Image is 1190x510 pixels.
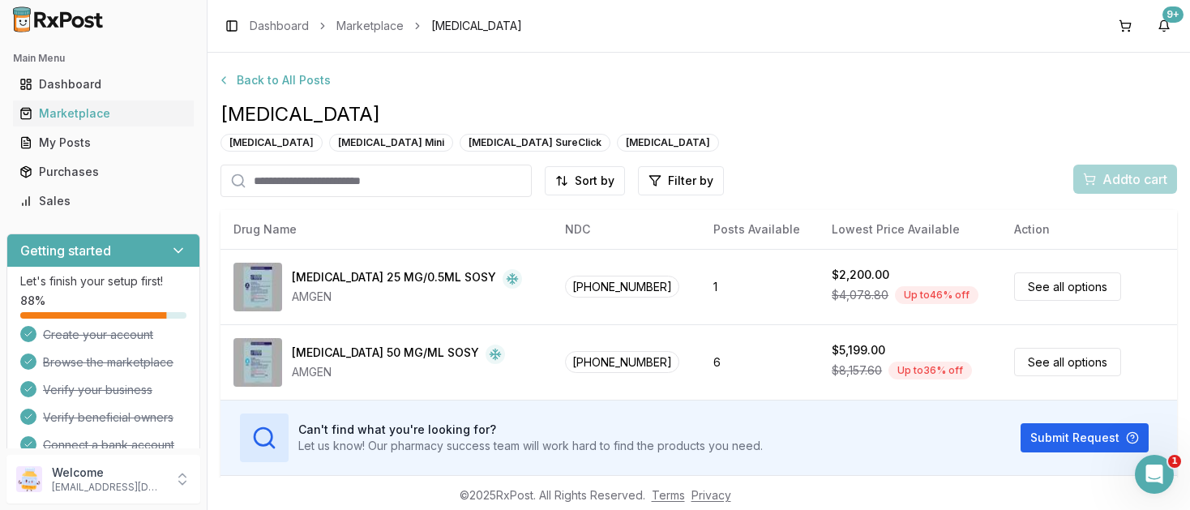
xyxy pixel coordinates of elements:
div: AMGEN [292,289,522,305]
span: Create your account [43,327,153,343]
span: [MEDICAL_DATA] [220,101,1177,127]
button: Sort by [545,166,625,195]
a: Privacy [691,488,731,502]
p: Let's finish your setup first! [20,273,186,289]
span: 88 % [20,293,45,309]
td: 6 [700,324,820,400]
div: Sales [19,193,187,209]
div: Up to 36 % off [888,362,972,379]
div: My Posts [19,135,187,151]
div: Marketplace [19,105,187,122]
span: Filter by [668,173,713,189]
span: [PHONE_NUMBER] [565,276,679,298]
h2: Main Menu [13,52,194,65]
span: $8,157.60 [832,362,882,379]
nav: breadcrumb [250,18,522,34]
img: RxPost Logo [6,6,110,32]
a: My Posts [13,128,194,157]
iframe: Intercom live chat [1135,455,1174,494]
a: See all options [1014,348,1121,376]
button: Sales [6,188,200,214]
h3: Getting started [20,241,111,260]
span: $4,078.80 [832,287,888,303]
div: 9+ [1162,6,1184,23]
img: Enbrel 25 MG/0.5ML SOSY [233,263,282,311]
a: Marketplace [336,18,404,34]
span: Verify beneficial owners [43,409,173,426]
p: Welcome [52,465,165,481]
div: Purchases [19,164,187,180]
div: AMGEN [292,364,505,380]
div: Dashboard [19,76,187,92]
div: [MEDICAL_DATA] SureClick [460,134,610,152]
div: $5,199.00 [832,342,885,358]
button: Filter by [638,166,724,195]
th: NDC [552,210,700,249]
a: See all options [1014,272,1121,301]
button: Submit Request [1021,423,1149,452]
p: [EMAIL_ADDRESS][DOMAIN_NAME] [52,481,165,494]
span: [MEDICAL_DATA] [431,18,522,34]
button: Purchases [6,159,200,185]
span: [PHONE_NUMBER] [565,351,679,373]
span: Verify your business [43,382,152,398]
button: Dashboard [6,71,200,97]
span: Connect a bank account [43,437,174,453]
a: Marketplace [13,99,194,128]
button: Marketplace [6,101,200,126]
div: [MEDICAL_DATA] 50 MG/ML SOSY [292,345,479,364]
a: Terms [652,488,685,502]
button: 9+ [1151,13,1177,39]
span: Browse the marketplace [43,354,173,371]
a: Purchases [13,157,194,186]
button: Back to All Posts [208,66,340,95]
p: Let us know! Our pharmacy success team will work hard to find the products you need. [298,438,763,454]
th: Action [1001,210,1177,249]
div: [MEDICAL_DATA] [220,134,323,152]
th: Posts Available [700,210,820,249]
a: Dashboard [13,70,194,99]
img: User avatar [16,466,42,492]
img: Enbrel 50 MG/ML SOSY [233,338,282,387]
th: Drug Name [220,210,552,249]
a: Back to All Posts [220,66,1177,95]
div: [MEDICAL_DATA] [617,134,719,152]
span: 1 [1168,455,1181,468]
div: [MEDICAL_DATA] 25 MG/0.5ML SOSY [292,269,496,289]
button: My Posts [6,130,200,156]
div: Up to 46 % off [895,286,978,304]
div: [MEDICAL_DATA] Mini [329,134,453,152]
div: $2,200.00 [832,267,889,283]
td: 1 [700,249,820,324]
span: Sort by [575,173,614,189]
h3: Can't find what you're looking for? [298,422,763,438]
th: Lowest Price Available [819,210,1001,249]
a: Dashboard [250,18,309,34]
a: Sales [13,186,194,216]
